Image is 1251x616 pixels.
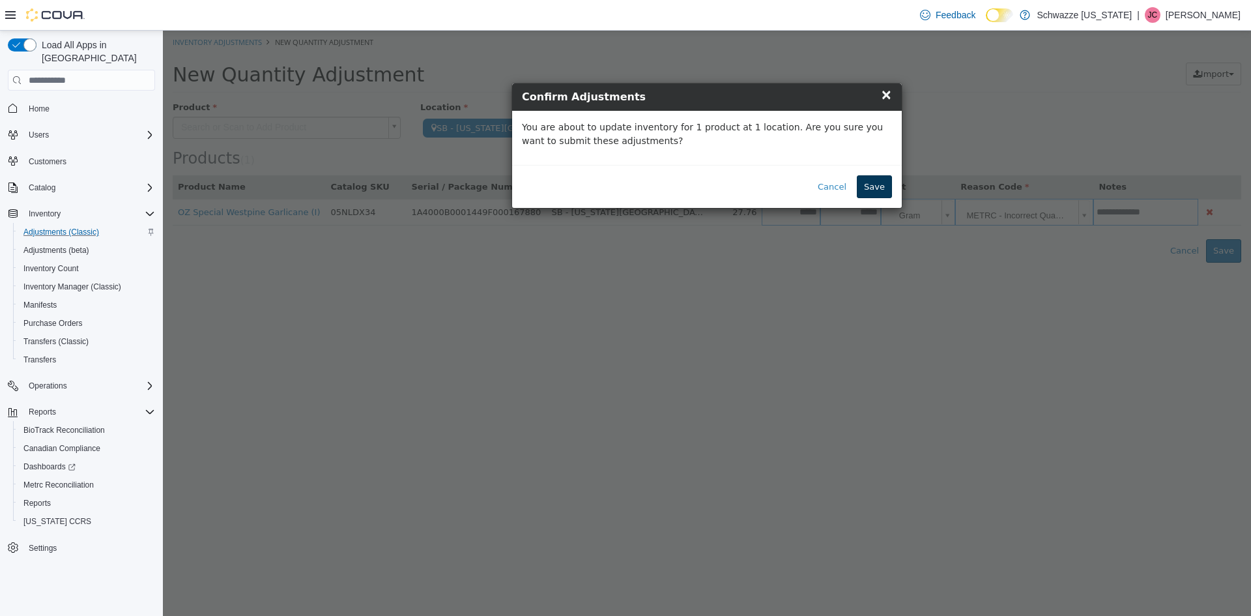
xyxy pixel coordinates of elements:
[29,543,57,553] span: Settings
[29,183,55,193] span: Catalog
[18,514,96,529] a: [US_STATE] CCRS
[23,425,105,435] span: BioTrack Reconciliation
[18,261,84,276] a: Inventory Count
[29,130,49,140] span: Users
[13,512,160,531] button: [US_STATE] CCRS
[8,93,155,591] nav: Complex example
[13,314,160,332] button: Purchase Orders
[18,315,155,331] span: Purchase Orders
[13,494,160,512] button: Reports
[717,56,729,72] span: ×
[13,458,160,476] a: Dashboards
[23,355,56,365] span: Transfers
[3,403,160,421] button: Reports
[23,263,79,274] span: Inventory Count
[18,352,155,368] span: Transfers
[23,462,76,472] span: Dashboards
[1145,7,1160,23] div: Justin Cleer
[29,209,61,219] span: Inventory
[13,278,160,296] button: Inventory Manager (Classic)
[23,206,155,222] span: Inventory
[23,378,155,394] span: Operations
[359,59,729,74] h4: Confirm Adjustments
[23,318,83,329] span: Purchase Orders
[915,2,981,28] a: Feedback
[359,90,729,117] p: You are about to update inventory for 1 product at 1 location. Are you sure you want to submit th...
[23,404,61,420] button: Reports
[23,336,89,347] span: Transfers (Classic)
[18,224,155,240] span: Adjustments (Classic)
[23,127,155,143] span: Users
[23,154,72,169] a: Customers
[18,477,155,493] span: Metrc Reconciliation
[13,332,160,351] button: Transfers (Classic)
[694,145,729,168] button: Save
[23,180,155,196] span: Catalog
[18,459,81,475] a: Dashboards
[18,334,155,349] span: Transfers (Classic)
[1166,7,1241,23] p: [PERSON_NAME]
[23,404,155,420] span: Reports
[3,205,160,223] button: Inventory
[18,459,155,475] span: Dashboards
[3,152,160,171] button: Customers
[18,441,155,456] span: Canadian Compliance
[29,156,66,167] span: Customers
[23,498,51,508] span: Reports
[18,441,106,456] a: Canadian Compliance
[18,315,88,331] a: Purchase Orders
[18,297,155,313] span: Manifests
[23,101,55,117] a: Home
[29,104,50,114] span: Home
[3,377,160,395] button: Operations
[18,261,155,276] span: Inventory Count
[29,407,56,417] span: Reports
[23,300,57,310] span: Manifests
[18,422,155,438] span: BioTrack Reconciliation
[23,127,54,143] button: Users
[23,540,155,556] span: Settings
[3,126,160,144] button: Users
[18,242,94,258] a: Adjustments (beta)
[18,297,62,313] a: Manifests
[23,480,94,490] span: Metrc Reconciliation
[1037,7,1132,23] p: Schwazze [US_STATE]
[23,282,121,292] span: Inventory Manager (Classic)
[3,98,160,117] button: Home
[3,538,160,557] button: Settings
[18,279,126,295] a: Inventory Manager (Classic)
[18,514,155,529] span: Washington CCRS
[18,334,94,349] a: Transfers (Classic)
[13,223,160,241] button: Adjustments (Classic)
[3,179,160,197] button: Catalog
[23,245,89,256] span: Adjustments (beta)
[26,8,85,22] img: Cova
[13,421,160,439] button: BioTrack Reconciliation
[23,227,99,237] span: Adjustments (Classic)
[18,477,99,493] a: Metrc Reconciliation
[1137,7,1140,23] p: |
[18,495,155,511] span: Reports
[18,495,56,511] a: Reports
[1148,7,1158,23] span: JC
[986,8,1013,22] input: Dark Mode
[23,443,100,454] span: Canadian Compliance
[18,279,155,295] span: Inventory Manager (Classic)
[18,352,61,368] a: Transfers
[29,381,67,391] span: Operations
[18,242,155,258] span: Adjustments (beta)
[23,206,66,222] button: Inventory
[23,516,91,527] span: [US_STATE] CCRS
[18,422,110,438] a: BioTrack Reconciliation
[23,180,61,196] button: Catalog
[36,38,155,65] span: Load All Apps in [GEOGRAPHIC_DATA]
[18,224,104,240] a: Adjustments (Classic)
[13,296,160,314] button: Manifests
[13,439,160,458] button: Canadian Compliance
[13,259,160,278] button: Inventory Count
[23,378,72,394] button: Operations
[13,351,160,369] button: Transfers
[23,100,155,116] span: Home
[23,540,62,556] a: Settings
[23,153,155,169] span: Customers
